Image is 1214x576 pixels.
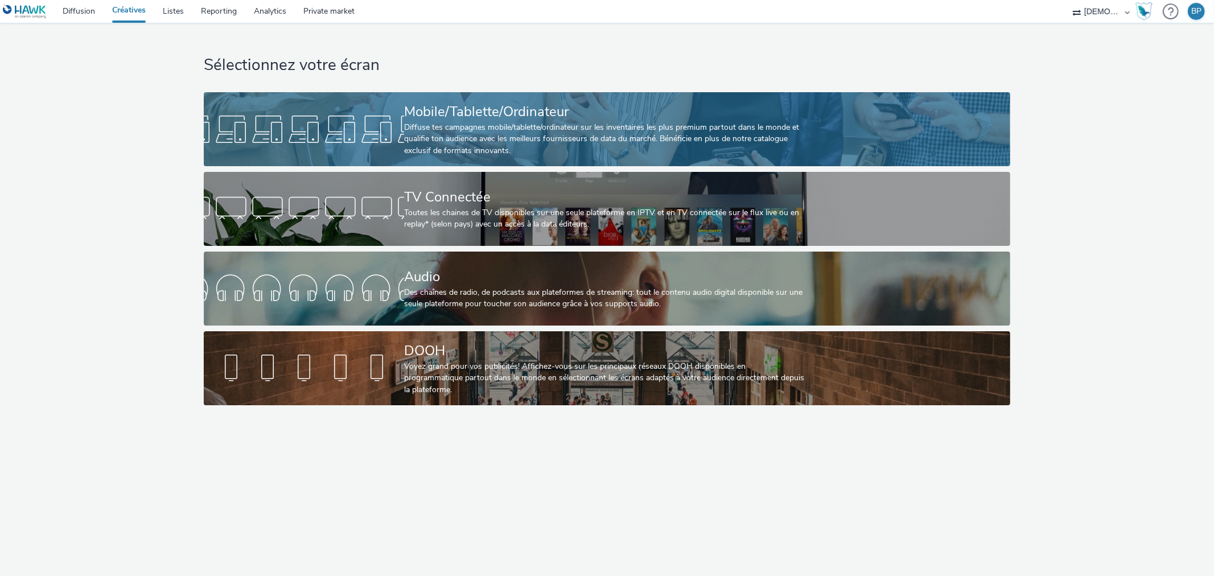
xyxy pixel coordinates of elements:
div: DOOH [404,341,805,361]
img: Hawk Academy [1135,2,1153,20]
div: Des chaînes de radio, de podcasts aux plateformes de streaming: tout le contenu audio digital dis... [404,287,805,310]
a: Mobile/Tablette/OrdinateurDiffuse tes campagnes mobile/tablette/ordinateur sur les inventaires le... [204,92,1010,166]
a: TV ConnectéeToutes les chaines de TV disponibles sur une seule plateforme en IPTV et en TV connec... [204,172,1010,246]
div: BP [1191,3,1201,20]
div: Mobile/Tablette/Ordinateur [404,102,805,122]
div: Diffuse tes campagnes mobile/tablette/ordinateur sur les inventaires les plus premium partout dan... [404,122,805,157]
a: AudioDes chaînes de radio, de podcasts aux plateformes de streaming: tout le contenu audio digita... [204,252,1010,326]
div: TV Connectée [404,187,805,207]
div: Voyez grand pour vos publicités! Affichez-vous sur les principaux réseaux DOOH disponibles en pro... [404,361,805,396]
a: DOOHVoyez grand pour vos publicités! Affichez-vous sur les principaux réseaux DOOH disponibles en... [204,331,1010,405]
a: Hawk Academy [1135,2,1157,20]
h1: Sélectionnez votre écran [204,55,1010,76]
img: undefined Logo [3,5,47,19]
div: Toutes les chaines de TV disponibles sur une seule plateforme en IPTV et en TV connectée sur le f... [404,207,805,231]
div: Audio [404,267,805,287]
